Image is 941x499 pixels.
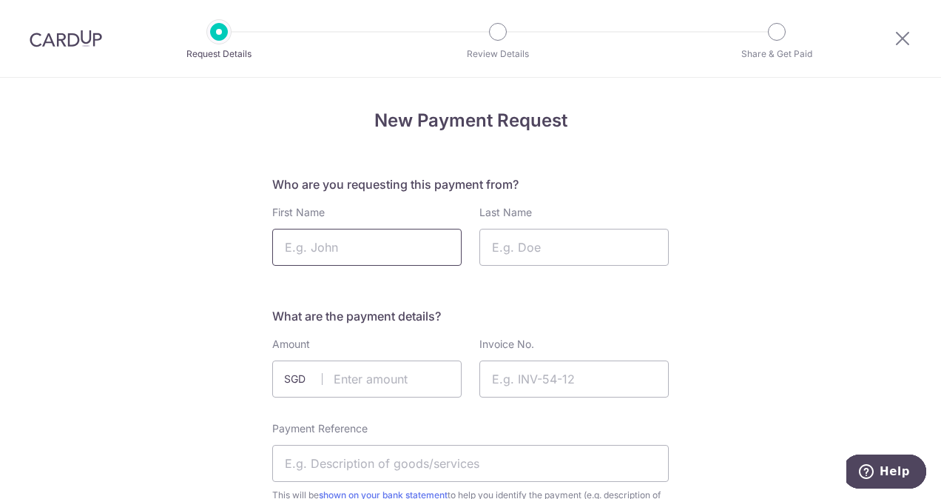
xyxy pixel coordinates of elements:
[272,421,368,436] label: Payment Reference
[33,10,64,24] span: Help
[272,361,462,398] input: Enter amount
[272,229,462,266] input: E.g. John
[272,107,669,134] h4: New Payment Request
[722,47,832,61] p: Share & Get Paid
[284,372,323,386] span: SGD
[30,30,102,47] img: CardUp
[164,47,274,61] p: Request Details
[479,205,532,220] label: Last Name
[443,47,553,61] p: Review Details
[479,229,669,266] input: E.g. Doe
[272,175,669,193] h5: Who are you requesting this payment from?
[846,455,926,492] iframe: Opens a widget where you can find more information
[272,337,310,352] label: Amount
[479,337,534,352] label: Invoice No.
[272,445,669,482] input: E.g. Description of goods/services
[272,307,669,325] h5: What are the payment details?
[272,205,325,220] label: First Name
[479,361,669,398] input: E.g. INV-54-12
